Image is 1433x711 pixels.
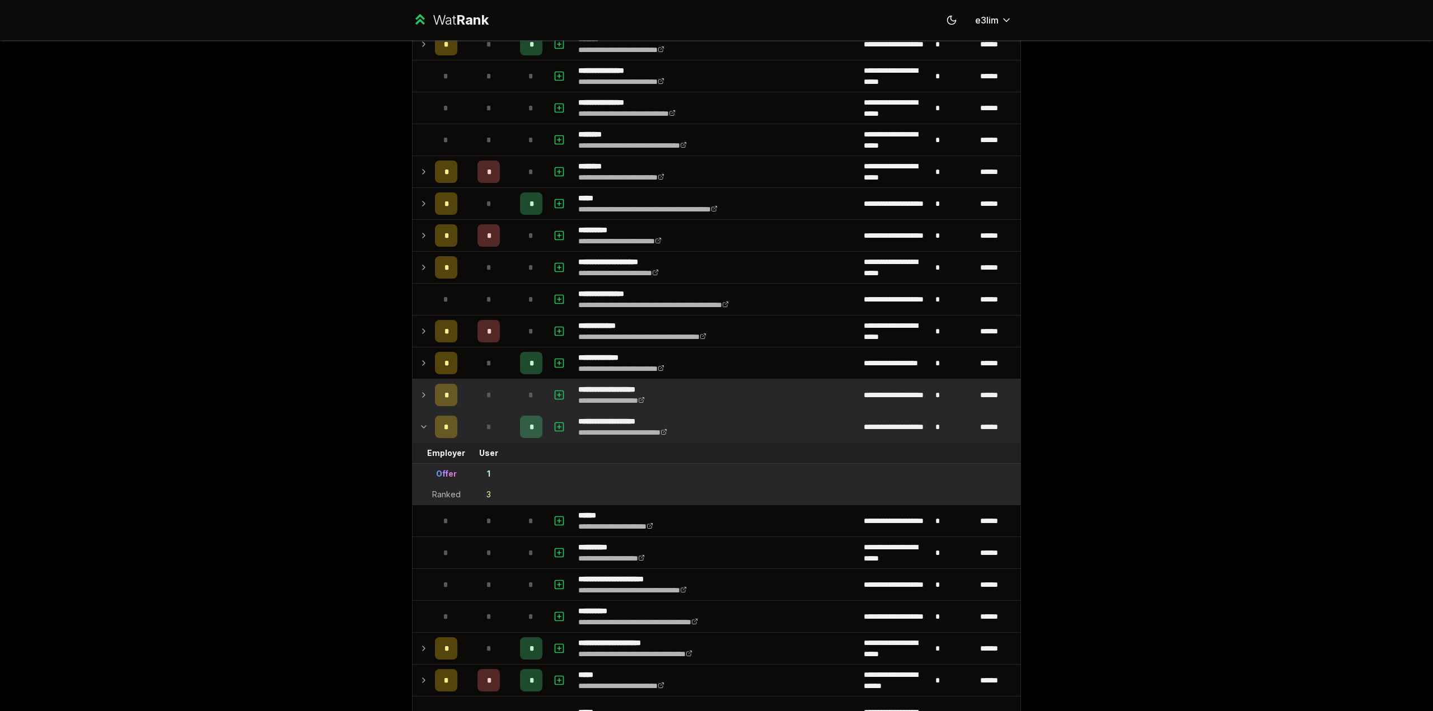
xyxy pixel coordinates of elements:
[975,13,999,27] span: e3lim
[432,489,461,500] div: Ranked
[966,10,1021,30] button: e3lim
[456,12,489,28] span: Rank
[487,468,490,479] div: 1
[436,468,457,479] div: Offer
[433,11,489,29] div: Wat
[430,443,462,463] td: Employer
[486,489,491,500] div: 3
[412,11,489,29] a: WatRank
[462,443,516,463] td: User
